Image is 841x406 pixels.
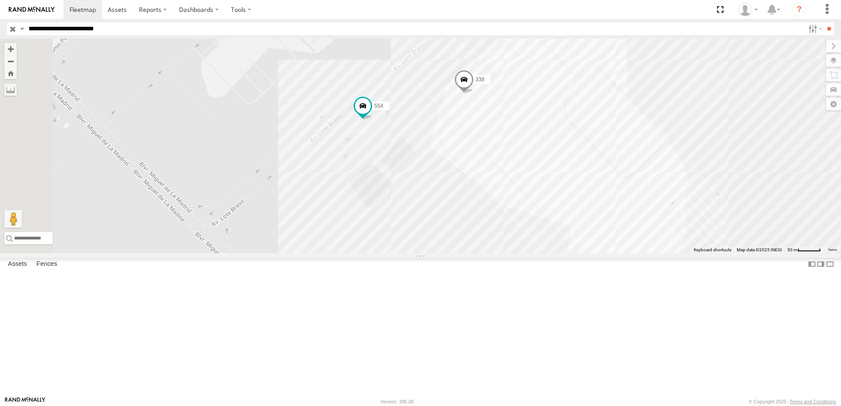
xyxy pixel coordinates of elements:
[4,258,31,270] label: Assets
[374,103,383,109] span: 554
[737,247,782,252] span: Map data ©2025 INEGI
[4,67,17,79] button: Zoom Home
[475,76,484,83] span: 338
[4,83,17,96] label: Measure
[816,258,825,271] label: Dock Summary Table to the Right
[785,247,823,253] button: Map Scale: 50 m per 49 pixels
[5,397,45,406] a: Visit our Website
[828,248,837,252] a: Terms (opens in new tab)
[808,258,816,271] label: Dock Summary Table to the Left
[694,247,731,253] button: Keyboard shortcuts
[380,399,414,404] div: Version: 306.00
[826,98,841,110] label: Map Settings
[735,3,761,16] div: omar hernandez
[826,258,834,271] label: Hide Summary Table
[32,258,62,270] label: Fences
[4,43,17,55] button: Zoom in
[4,210,22,228] button: Drag Pegman onto the map to open Street View
[4,55,17,67] button: Zoom out
[9,7,55,13] img: rand-logo.svg
[790,399,836,404] a: Terms and Conditions
[787,247,797,252] span: 50 m
[749,399,836,404] div: © Copyright 2025 -
[792,3,806,17] i: ?
[805,22,824,35] label: Search Filter Options
[18,22,26,35] label: Search Query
